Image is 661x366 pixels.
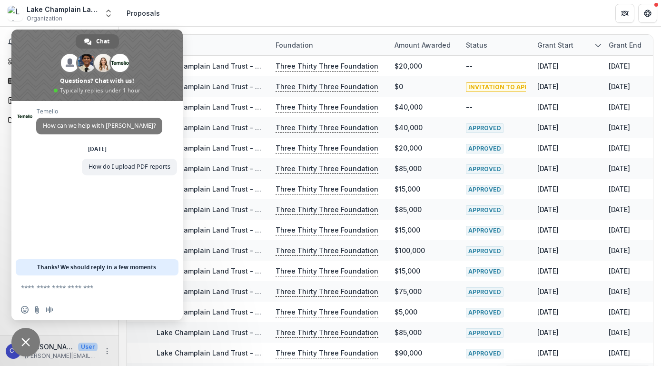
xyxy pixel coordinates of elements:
[460,40,493,50] div: Status
[460,35,532,55] div: Status
[466,61,473,71] div: --
[10,348,18,354] div: Chris Boget <chris@lclt.org>
[11,328,40,356] div: Close chat
[537,204,559,214] div: [DATE]
[395,163,422,173] div: $85,000
[609,327,630,337] div: [DATE]
[43,122,156,130] span: How can we help with [PERSON_NAME]?
[537,225,559,235] div: [DATE]
[4,112,115,128] a: Documents
[157,308,315,316] a: Lake Champlain Land Trust - Community - 2017
[537,143,559,153] div: [DATE]
[151,35,270,55] div: Grant
[270,35,389,55] div: Foundation
[389,35,460,55] div: Amount awarded
[4,53,115,69] a: Dashboard
[395,143,422,153] div: $20,000
[395,327,422,337] div: $85,000
[615,4,634,23] button: Partners
[537,122,559,132] div: [DATE]
[27,4,98,14] div: Lake Champlain Land Trust
[466,226,503,235] span: APPROVED
[89,163,170,171] span: How do I upload PDF reports
[21,306,29,314] span: Insert an emoji
[395,225,420,235] div: $15,000
[157,82,343,91] a: Lake Champlain Land Trust - Land Conservation - 2023
[276,143,378,153] p: Three Thirty Three Foundation
[537,245,559,255] div: [DATE]
[537,102,559,112] div: [DATE]
[27,14,62,23] span: Organization
[594,41,602,49] svg: sorted descending
[466,164,503,174] span: APPROVED
[609,348,630,358] div: [DATE]
[157,267,315,275] a: Lake Champlain Land Trust - Community - 2018
[270,40,319,50] div: Foundation
[395,61,422,71] div: $20,000
[96,34,109,49] span: Chat
[537,327,559,337] div: [DATE]
[537,286,559,296] div: [DATE]
[466,205,503,215] span: APPROVED
[33,306,41,314] span: Send a file
[395,122,423,132] div: $40,000
[466,267,503,276] span: APPROVED
[537,61,559,71] div: [DATE]
[276,102,378,112] p: Three Thirty Three Foundation
[537,81,559,91] div: [DATE]
[157,164,350,173] a: Lake Champlain Land Trust - Large Proposal Grant - 2020
[4,34,115,50] button: Notifications
[537,307,559,317] div: [DATE]
[609,204,630,214] div: [DATE]
[395,348,422,358] div: $90,000
[8,6,23,21] img: Lake Champlain Land Trust
[102,4,115,23] button: Open entity switcher
[609,122,630,132] div: [DATE]
[609,286,630,296] div: [DATE]
[609,143,630,153] div: [DATE]
[276,184,378,194] p: Three Thirty Three Foundation
[609,163,630,173] div: [DATE]
[609,184,630,194] div: [DATE]
[88,146,107,152] div: [DATE]
[101,346,113,357] button: More
[638,4,657,23] button: Get Help
[76,34,119,49] div: Chat
[466,102,473,112] div: --
[157,205,349,213] a: Lake Champlain Land Trust - Large Proposal Grant - 2019
[276,204,378,215] p: Three Thirty Three Foundation
[466,185,503,194] span: APPROVED
[123,6,164,20] nav: breadcrumb
[466,123,503,133] span: APPROVED
[466,308,503,317] span: APPROVED
[21,284,152,292] textarea: Compose your message...
[537,184,559,194] div: [DATE]
[609,102,630,112] div: [DATE]
[276,348,378,358] p: Three Thirty Three Foundation
[276,122,378,133] p: Three Thirty Three Foundation
[603,40,647,50] div: Grant end
[466,349,503,358] span: APPROVED
[25,342,74,352] p: [PERSON_NAME] <[PERSON_NAME][EMAIL_ADDRESS][DOMAIN_NAME]>
[537,348,559,358] div: [DATE]
[609,61,630,71] div: [DATE]
[395,286,422,296] div: $75,000
[157,328,349,336] a: Lake Champlain Land Trust - Large Proposal Grant - 2016
[466,144,503,153] span: APPROVED
[395,307,417,317] div: $5,000
[276,81,378,92] p: Three Thirty Three Foundation
[466,287,503,297] span: APPROVED
[395,81,403,91] div: $0
[127,8,160,18] div: Proposals
[276,225,378,235] p: Three Thirty Three Foundation
[78,343,98,351] p: User
[466,82,538,92] span: INVITATION TO APPLY
[537,266,559,276] div: [DATE]
[532,40,579,50] div: Grant start
[157,287,349,295] a: Lake Champlain Land Trust - Large Proposal Grant - 2017
[36,108,162,115] span: Temelio
[532,35,603,55] div: Grant start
